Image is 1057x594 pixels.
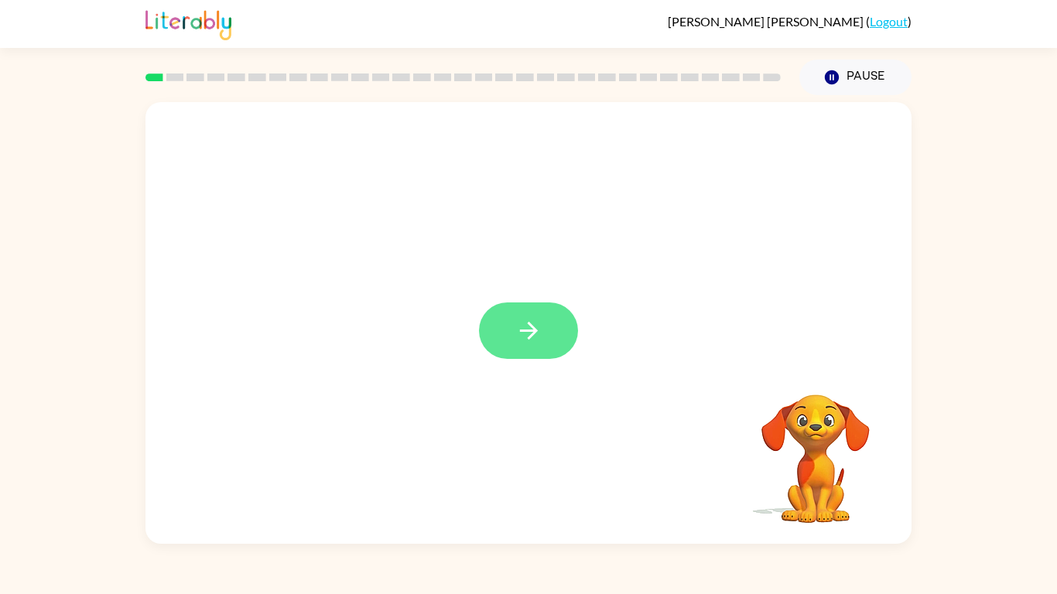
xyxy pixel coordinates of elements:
[668,14,866,29] span: [PERSON_NAME] [PERSON_NAME]
[799,60,912,95] button: Pause
[870,14,908,29] a: Logout
[738,370,893,525] video: Your browser must support playing .mp4 files to use Literably. Please try using another browser.
[668,14,912,29] div: ( )
[145,6,231,40] img: Literably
